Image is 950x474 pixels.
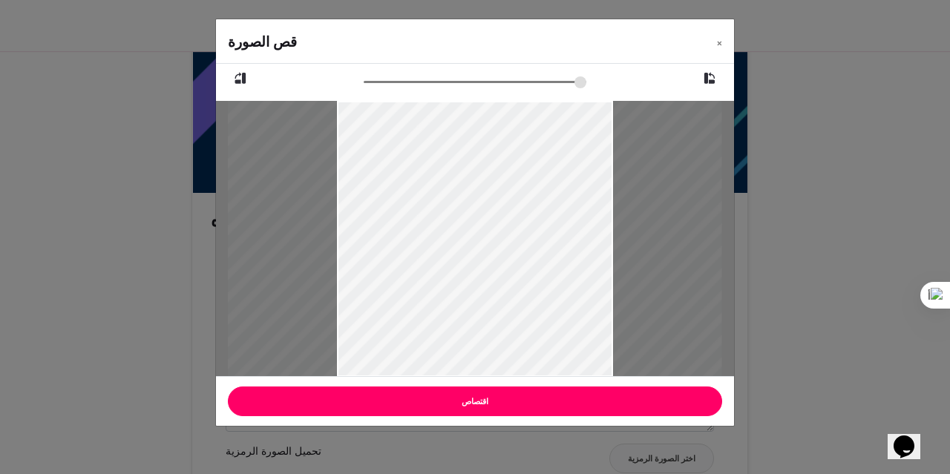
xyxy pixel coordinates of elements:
font: × [717,37,722,48]
font: قص الصورة [228,33,297,50]
iframe: أداة الدردشة [888,415,935,459]
button: يغلق [705,19,734,61]
font: اقتصاص [462,396,488,406]
button: اقتصاص [228,386,722,416]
